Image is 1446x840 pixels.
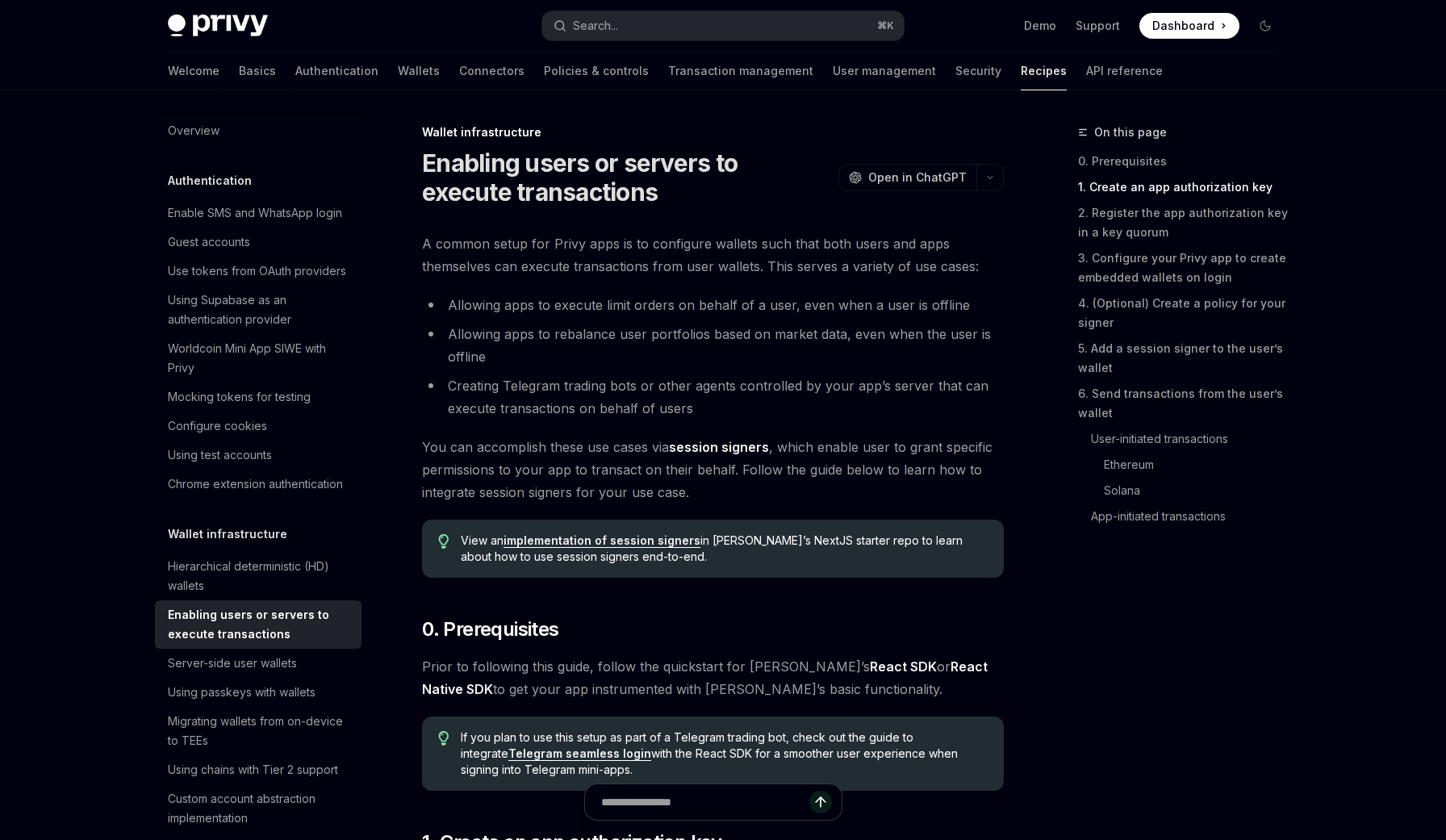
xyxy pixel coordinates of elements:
[155,441,361,470] a: Using test accounts
[669,439,769,456] a: session signers
[1078,290,1291,336] a: 4. (Optional) Create a policy for your signer
[870,658,937,675] a: React SDK
[809,791,832,813] button: Send message
[155,755,361,784] a: Using chains with Tier 2 support
[1086,52,1163,90] a: API reference
[168,416,267,436] div: Configure cookies
[155,784,361,833] a: Custom account abstraction implementation
[155,228,361,257] a: Guest accounts
[168,557,352,596] div: Hierarchical deterministic (HD) wallets
[295,52,378,90] a: Authentication
[422,655,1004,700] span: Prior to following this guide, follow the quickstart for [PERSON_NAME]’s or to get your app instr...
[461,533,988,565] span: View an in [PERSON_NAME]’s NextJS starter repo to learn about how to use session signers end-to-end.
[1139,13,1239,39] a: Dashboard
[1152,18,1214,34] span: Dashboard
[422,124,1004,140] div: Wallet infrastructure
[1104,478,1291,504] a: Solana
[422,616,558,642] span: 0. Prerequisites
[833,52,936,90] a: User management
[168,52,219,90] a: Welcome
[1078,148,1291,174] a: 0. Prerequisites
[168,232,250,252] div: Guest accounts
[155,412,361,441] a: Configure cookies
[542,11,904,40] button: Search...⌘K
[168,712,352,750] div: Migrating wallets from on-device to TEEs
[155,257,361,286] a: Use tokens from OAuth providers
[168,760,338,779] div: Using chains with Tier 2 support
[155,470,361,499] a: Chrome extension authentication
[1094,123,1167,142] span: On this page
[459,52,524,90] a: Connectors
[168,474,343,494] div: Chrome extension authentication
[1104,452,1291,478] a: Ethereum
[1078,245,1291,290] a: 3. Configure your Privy app to create embedded wallets on login
[838,164,976,191] button: Open in ChatGPT
[155,334,361,382] a: Worldcoin Mini App SIWE with Privy
[955,52,1001,90] a: Security
[168,203,342,223] div: Enable SMS and WhatsApp login
[1091,504,1291,529] a: App-initiated transactions
[155,600,361,649] a: Enabling users or servers to execute transactions
[438,731,449,746] svg: Tip
[168,789,352,828] div: Custom account abstraction implementation
[155,707,361,755] a: Migrating wallets from on-device to TEEs
[422,148,832,207] h1: Enabling users or servers to execute transactions
[1078,174,1291,200] a: 1. Create an app authorization key
[155,382,361,412] a: Mocking tokens for testing
[877,19,894,32] span: ⌘ K
[168,261,346,281] div: Use tokens from OAuth providers
[422,436,1004,504] span: You can accomplish these use cases via , which enable user to grant specific permissions to your ...
[155,199,361,228] a: Enable SMS and WhatsApp login
[668,52,813,90] a: Transaction management
[544,52,649,90] a: Policies & controls
[868,169,967,186] span: Open in ChatGPT
[461,729,988,778] span: If you plan to use this setup as part of a Telegram trading bot, check out the guide to integrate...
[168,15,268,37] img: dark logo
[168,605,352,644] div: Enabling users or servers to execute transactions
[1252,13,1278,39] button: Toggle dark mode
[168,445,272,465] div: Using test accounts
[1078,200,1291,245] a: 2. Register the app authorization key in a key quorum
[239,52,276,90] a: Basics
[573,16,618,36] div: Search...
[1024,18,1056,34] a: Demo
[155,649,361,678] a: Server-side user wallets
[155,678,361,707] a: Using passkeys with wallets
[1078,381,1291,426] a: 6. Send transactions from the user’s wallet
[508,746,651,761] a: Telegram seamless login
[422,374,1004,420] li: Creating Telegram trading bots or other agents controlled by your app’s server that can execute t...
[155,552,361,600] a: Hierarchical deterministic (HD) wallets
[438,534,449,549] svg: Tip
[168,339,352,378] div: Worldcoin Mini App SIWE with Privy
[1091,426,1291,452] a: User-initiated transactions
[168,654,297,673] div: Server-side user wallets
[422,323,1004,368] li: Allowing apps to rebalance user portfolios based on market data, even when the user is offline
[1076,18,1120,34] a: Support
[422,294,1004,316] li: Allowing apps to execute limit orders on behalf of a user, even when a user is offline
[398,52,440,90] a: Wallets
[168,290,352,329] div: Using Supabase as an authentication provider
[168,524,287,544] h5: Wallet infrastructure
[168,683,316,702] div: Using passkeys with wallets
[168,171,252,190] h5: Authentication
[1021,52,1067,90] a: Recipes
[504,533,700,548] a: implementation of session signers
[168,121,219,140] div: Overview
[155,286,361,334] a: Using Supabase as an authentication provider
[422,232,1004,278] span: A common setup for Privy apps is to configure wallets such that both users and apps themselves ca...
[168,387,311,407] div: Mocking tokens for testing
[155,116,361,145] a: Overview
[1078,336,1291,381] a: 5. Add a session signer to the user’s wallet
